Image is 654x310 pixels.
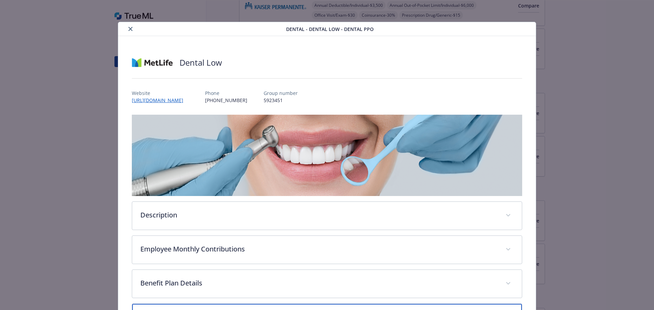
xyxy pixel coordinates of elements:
p: [PHONE_NUMBER] [205,97,247,104]
p: Website [132,89,189,97]
p: Phone [205,89,247,97]
h2: Dental Low [180,57,222,68]
button: close [126,25,135,33]
p: 5923451 [264,97,298,104]
p: Benefit Plan Details [140,278,498,288]
div: Benefit Plan Details [132,270,522,298]
img: Metlife Inc [132,52,173,73]
p: Employee Monthly Contributions [140,244,498,254]
div: Description [132,202,522,230]
p: Description [140,210,498,220]
img: banner [132,115,523,196]
p: Group number [264,89,298,97]
div: Employee Monthly Contributions [132,236,522,264]
a: [URL][DOMAIN_NAME] [132,97,189,103]
span: Dental - Dental Low - Dental PPO [286,26,374,33]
